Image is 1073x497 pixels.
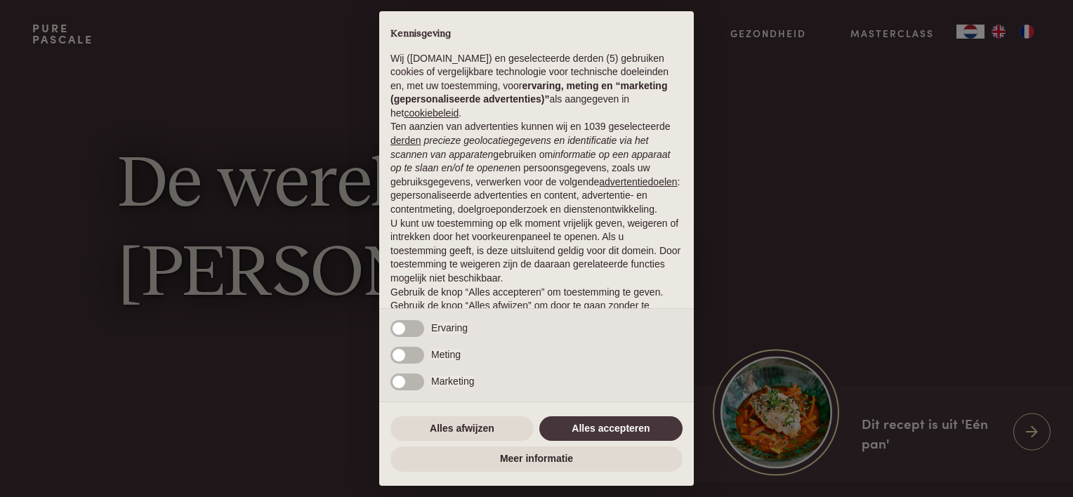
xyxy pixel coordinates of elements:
span: Meting [431,349,461,360]
button: derden [390,134,421,148]
button: Meer informatie [390,446,683,472]
button: Alles accepteren [539,416,683,442]
p: Gebruik de knop “Alles accepteren” om toestemming te geven. Gebruik de knop “Alles afwijzen” om d... [390,286,683,327]
span: Ervaring [431,322,468,333]
em: precieze geolocatiegegevens en identificatie via het scannen van apparaten [390,135,648,160]
p: Ten aanzien van advertenties kunnen wij en 1039 geselecteerde gebruiken om en persoonsgegevens, z... [390,120,683,216]
a: cookiebeleid [404,107,459,119]
h2: Kennisgeving [390,28,683,41]
button: Alles afwijzen [390,416,534,442]
em: informatie op een apparaat op te slaan en/of te openen [390,149,671,174]
p: Wij ([DOMAIN_NAME]) en geselecteerde derden (5) gebruiken cookies of vergelijkbare technologie vo... [390,52,683,121]
p: U kunt uw toestemming op elk moment vrijelijk geven, weigeren of intrekken door het voorkeurenpan... [390,217,683,286]
span: Marketing [431,376,474,387]
button: advertentiedoelen [599,175,677,190]
strong: ervaring, meting en “marketing (gepersonaliseerde advertenties)” [390,80,667,105]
